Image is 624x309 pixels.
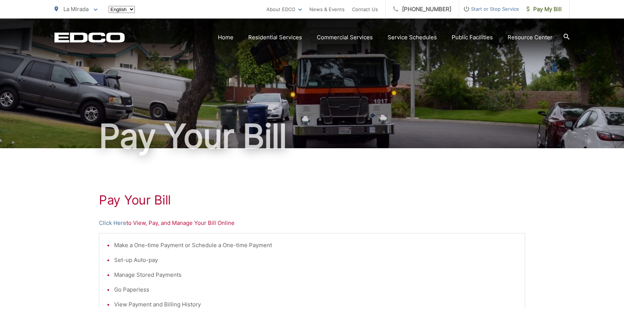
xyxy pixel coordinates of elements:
[114,256,517,265] li: Set-up Auto-pay
[352,5,378,14] a: Contact Us
[388,33,437,42] a: Service Schedules
[99,219,525,227] p: to View, Pay, and Manage Your Bill Online
[114,241,517,250] li: Make a One-time Payment or Schedule a One-time Payment
[309,5,345,14] a: News & Events
[452,33,493,42] a: Public Facilities
[508,33,552,42] a: Resource Center
[99,193,525,207] h1: Pay Your Bill
[109,6,135,13] select: Select a language
[63,6,89,13] span: La Mirada
[99,219,126,227] a: Click Here
[54,32,125,43] a: EDCD logo. Return to the homepage.
[527,5,562,14] span: Pay My Bill
[266,5,302,14] a: About EDCO
[114,300,517,309] li: View Payment and Billing History
[114,270,517,279] li: Manage Stored Payments
[218,33,233,42] a: Home
[317,33,373,42] a: Commercial Services
[114,285,517,294] li: Go Paperless
[248,33,302,42] a: Residential Services
[54,118,570,155] h1: Pay Your Bill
